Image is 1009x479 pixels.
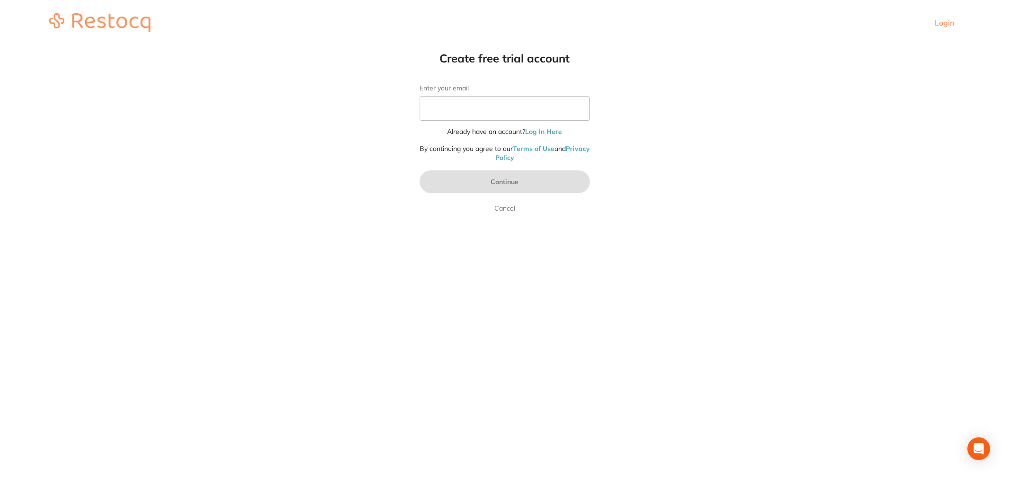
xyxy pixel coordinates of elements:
[513,144,554,153] a: Terms of Use
[401,51,609,65] h1: Create free trial account
[492,203,517,214] a: Cancel
[967,437,990,460] div: Open Intercom Messenger
[935,18,954,27] a: Login
[420,127,590,137] p: Already have an account?
[420,84,590,92] label: Enter your email
[525,127,562,136] a: Log In Here
[420,144,590,163] p: By continuing you agree to our and
[495,144,590,162] a: Privacy Policy
[420,170,590,193] button: Continue
[49,13,150,32] img: restocq_logo.svg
